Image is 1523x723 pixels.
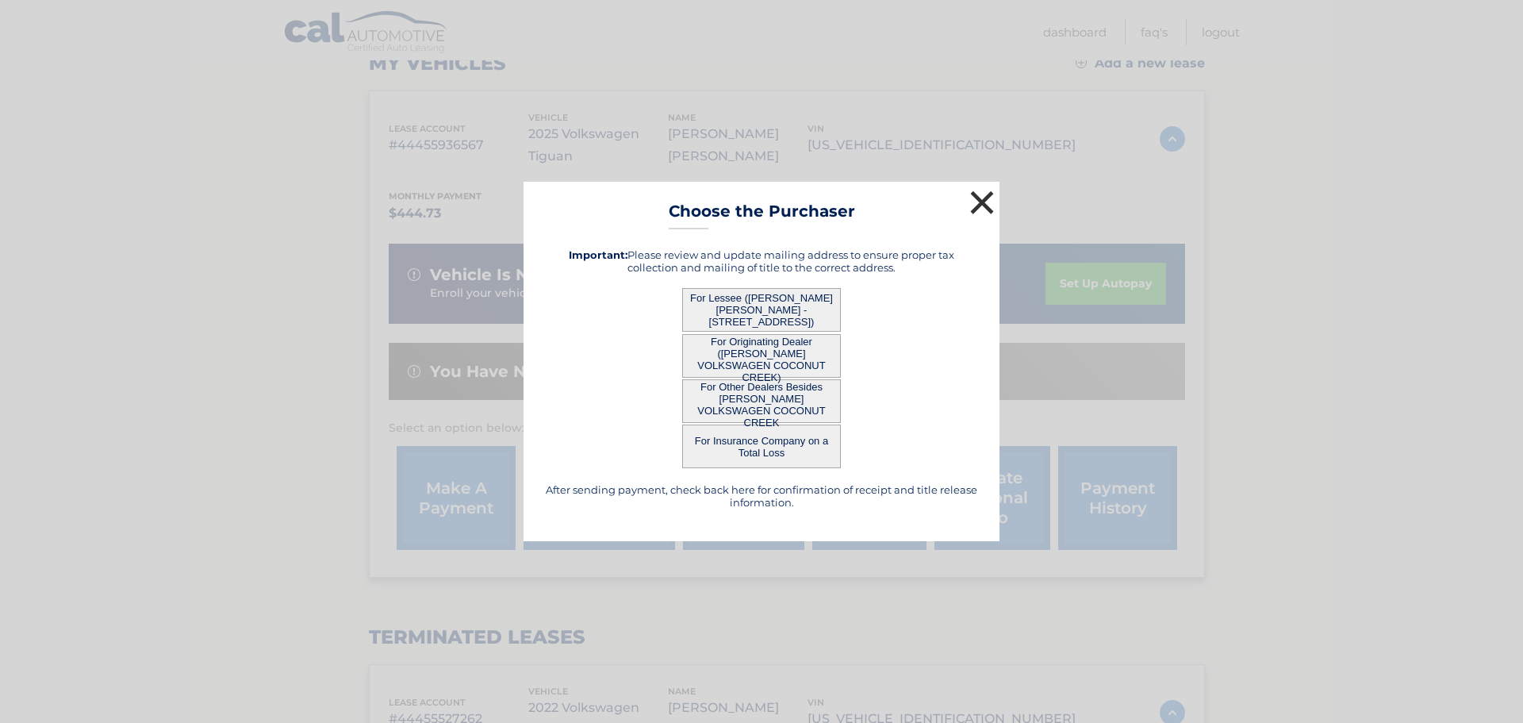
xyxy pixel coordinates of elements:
button: For Other Dealers Besides [PERSON_NAME] VOLKSWAGEN COCONUT CREEK [682,379,841,423]
button: × [966,187,998,218]
button: For Insurance Company on a Total Loss [682,425,841,468]
h5: After sending payment, check back here for confirmation of receipt and title release information. [543,483,980,509]
button: For Originating Dealer ([PERSON_NAME] VOLKSWAGEN COCONUT CREEK) [682,334,841,378]
h3: Choose the Purchaser [669,202,855,229]
h5: Please review and update mailing address to ensure proper tax collection and mailing of title to ... [543,248,980,274]
button: For Lessee ([PERSON_NAME] [PERSON_NAME] - [STREET_ADDRESS]) [682,288,841,332]
strong: Important: [569,248,627,261]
